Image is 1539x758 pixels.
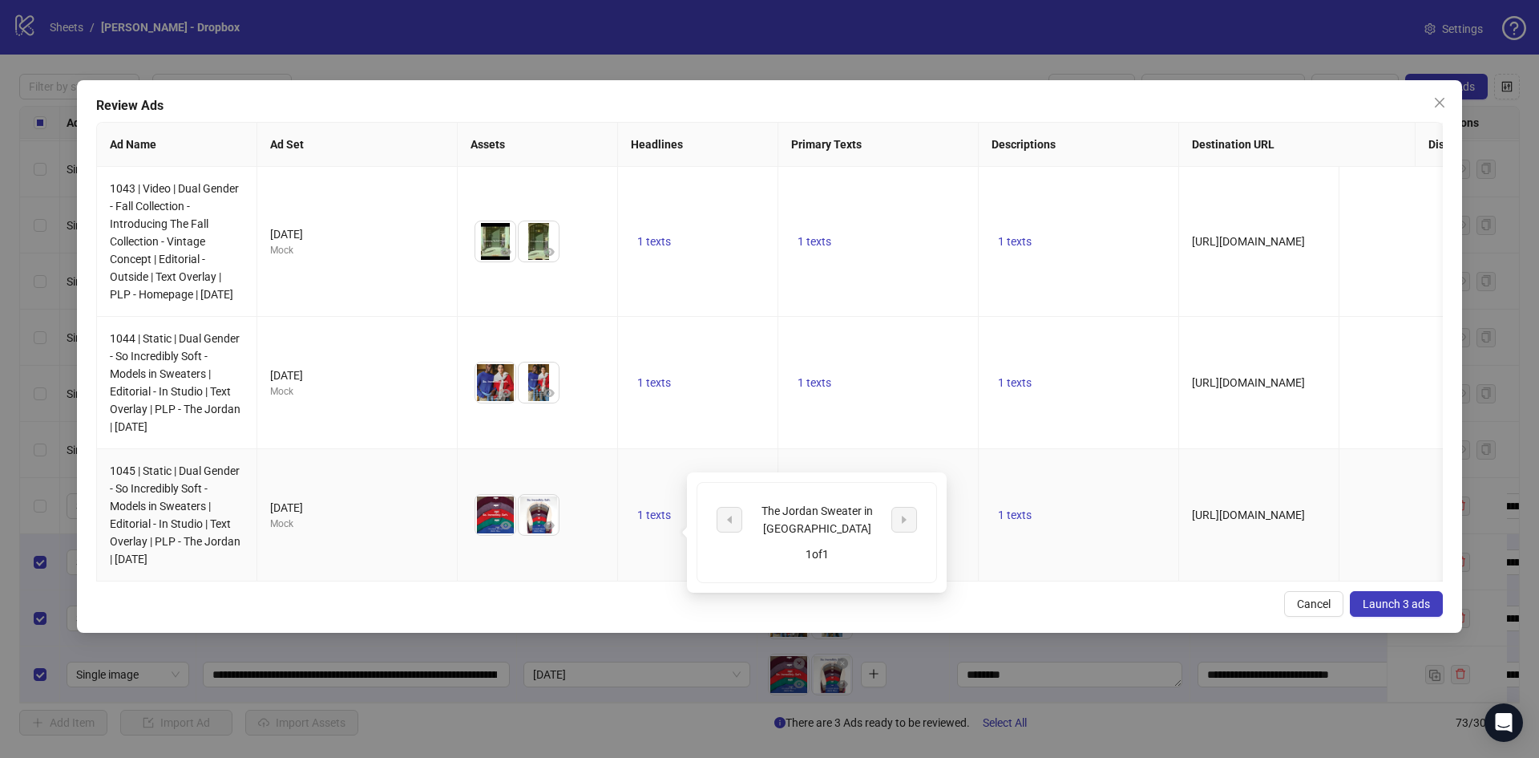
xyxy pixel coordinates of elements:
[270,384,444,399] div: Mock
[539,516,559,535] button: Preview
[539,242,559,261] button: Preview
[475,221,515,261] img: Asset 1
[496,516,515,535] button: Preview
[791,373,838,392] button: 1 texts
[998,509,1032,521] span: 1 texts
[791,232,838,251] button: 1 texts
[992,232,1038,251] button: 1 texts
[97,123,257,167] th: Ad Name
[475,363,515,403] img: Asset 1
[992,505,1038,525] button: 1 texts
[496,242,515,261] button: Preview
[543,387,555,399] span: eye
[96,96,1443,116] div: Review Ads
[500,246,511,257] span: eye
[475,495,515,535] img: Asset 1
[270,499,444,517] div: [DATE]
[778,123,979,167] th: Primary Texts
[496,383,515,403] button: Preview
[270,367,444,384] div: [DATE]
[618,123,778,167] th: Headlines
[1192,509,1305,521] span: [URL][DOMAIN_NAME]
[637,509,671,521] span: 1 texts
[1297,598,1331,610] span: Cancel
[543,520,555,531] span: eye
[798,376,831,389] span: 1 texts
[1427,90,1452,116] button: Close
[458,123,618,167] th: Assets
[631,505,677,525] button: 1 texts
[519,363,559,403] img: Asset 2
[110,332,240,433] span: 1044 | Static | Dual Gender - So Incredibly Soft - Models in Sweaters | Editorial - In Studio | T...
[998,235,1032,248] span: 1 texts
[110,464,240,565] span: 1045 | Static | Dual Gender - So Incredibly Soft - Models in Sweaters | Editorial - In Studio | T...
[1350,591,1443,617] button: Launch 3 ads
[257,123,458,167] th: Ad Set
[1179,123,1416,167] th: Destination URL
[500,520,511,531] span: eye
[500,387,511,399] span: eye
[1192,235,1305,248] span: [URL][DOMAIN_NAME]
[992,373,1038,392] button: 1 texts
[979,123,1179,167] th: Descriptions
[1363,598,1430,610] span: Launch 3 ads
[1433,96,1446,109] span: close
[539,383,559,403] button: Preview
[110,182,239,301] span: 1043 | Video | Dual Gender - Fall Collection - Introducing The Fall Collection - Vintage Concept ...
[637,376,671,389] span: 1 texts
[798,235,831,248] span: 1 texts
[998,376,1032,389] span: 1 texts
[637,235,671,248] span: 1 texts
[270,517,444,532] div: Mock
[270,225,444,243] div: [DATE]
[1284,591,1343,617] button: Cancel
[1484,703,1523,742] div: Open Intercom Messenger
[543,246,555,257] span: eye
[1192,376,1305,389] span: [URL][DOMAIN_NAME]
[631,232,677,251] button: 1 texts
[519,221,559,261] img: Asset 2
[631,373,677,392] button: 1 texts
[717,545,917,563] div: 1 of 1
[519,495,559,535] img: Asset 2
[270,243,444,258] div: Mock
[750,502,883,537] div: The Jordan Sweater in [GEOGRAPHIC_DATA]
